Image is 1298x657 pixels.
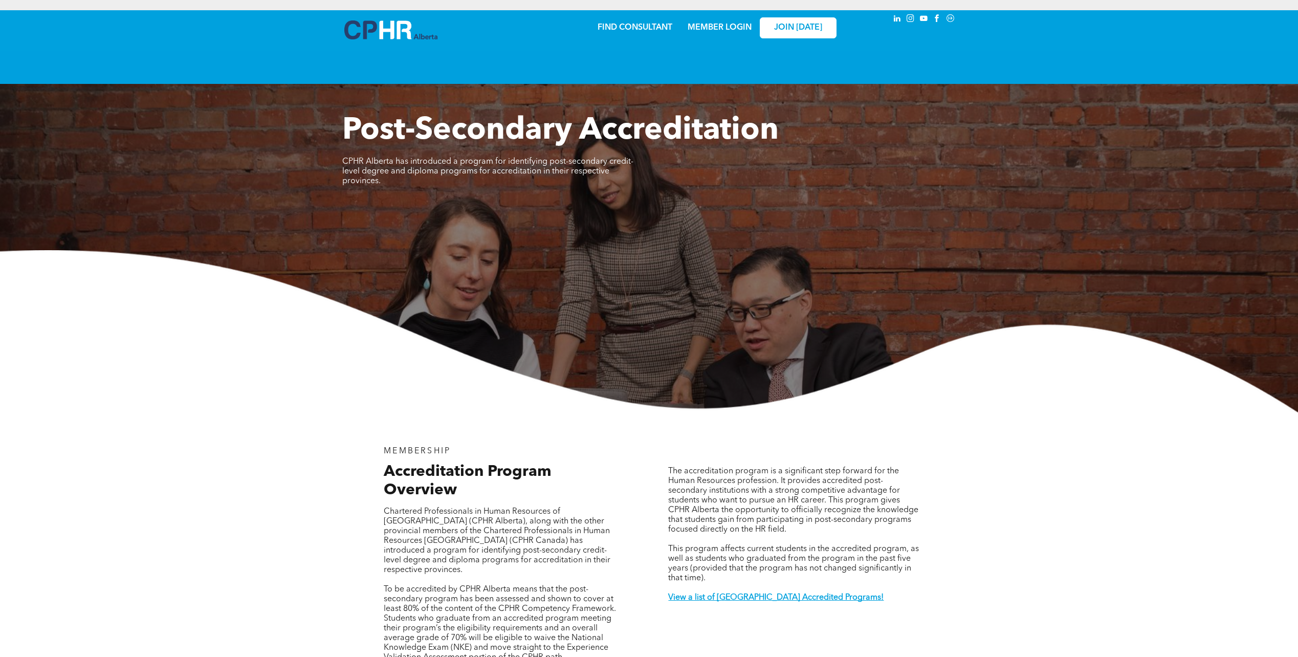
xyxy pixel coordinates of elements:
[774,23,822,33] span: JOIN [DATE]
[760,17,837,38] a: JOIN [DATE]
[668,594,884,602] a: View a list of [GEOGRAPHIC_DATA] Accredited Programs!
[668,545,919,582] span: This program affects current students in the accredited program, as well as students who graduate...
[945,13,956,27] a: Social network
[668,467,918,534] span: The accreditation program is a significant step forward for the Human Resources profession. It pr...
[342,158,633,185] span: CPHR Alberta has introduced a program for identifying post-secondary credit-level degree and dipl...
[384,447,451,455] span: MEMBERSHIP
[905,13,916,27] a: instagram
[384,464,552,498] span: Accreditation Program Overview
[688,24,752,32] a: MEMBER LOGIN
[342,116,779,146] span: Post-Secondary Accreditation
[892,13,903,27] a: linkedin
[344,20,437,39] img: A blue and white logo for cp alberta
[598,24,672,32] a: FIND CONSULTANT
[384,508,610,574] span: Chartered Professionals in Human Resources of [GEOGRAPHIC_DATA] (CPHR Alberta), along with the ot...
[932,13,943,27] a: facebook
[918,13,930,27] a: youtube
